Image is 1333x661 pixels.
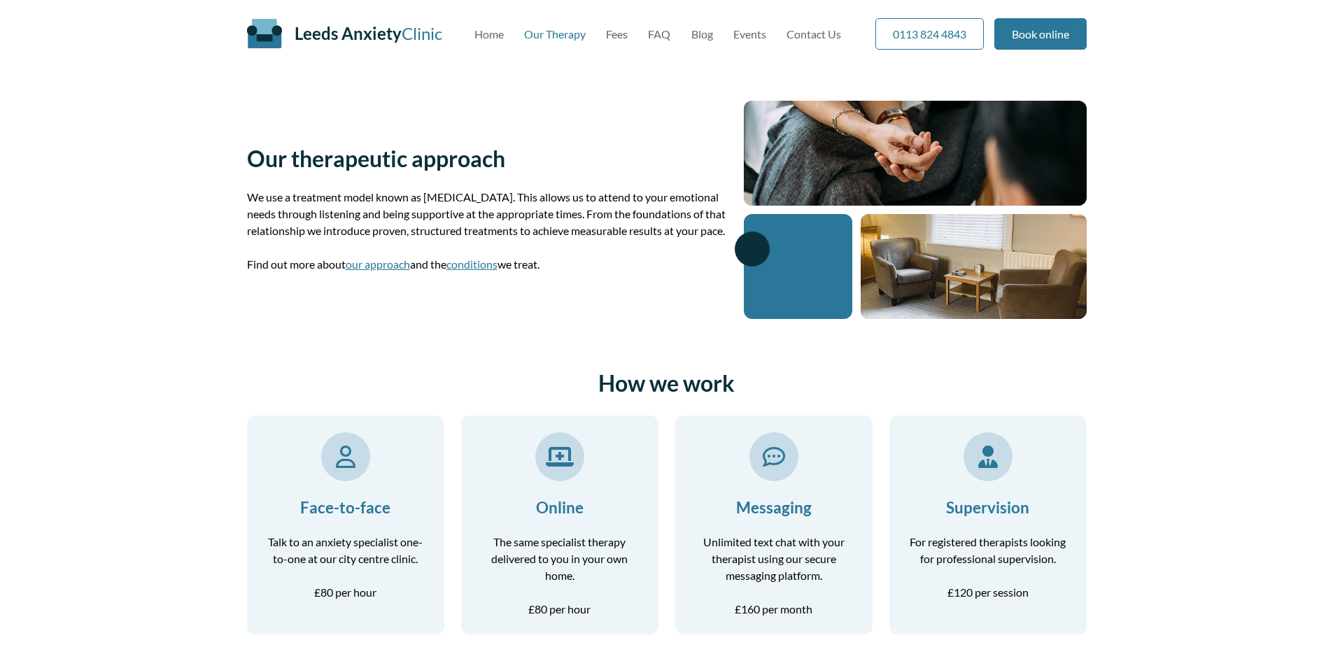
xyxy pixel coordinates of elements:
[692,534,856,584] p: Unlimited text chat with your therapist using our secure messaging platform.
[994,18,1087,50] a: Book online
[692,432,856,618] a: Messaging Unlimited text chat with your therapist using our secure messaging platform. £160 per m...
[264,584,428,601] p: £80 per hour
[478,432,642,618] a: Online The same specialist therapy delivered to you in your own home. £80 per hour
[478,534,642,584] p: The same specialist therapy delivered to you in your own home.
[247,256,727,273] p: Find out more about and the we treat.
[906,498,1070,517] h3: Supervision
[295,23,442,43] a: Leeds AnxietyClinic
[861,214,1087,319] img: Therapy room
[692,498,856,517] h3: Messaging
[606,27,628,41] a: Fees
[875,18,984,50] a: 0113 824 4843
[247,369,1087,397] h2: How we work
[648,27,670,41] a: FAQ
[346,257,410,271] a: our approach
[264,534,428,567] p: Talk to an anxiety specialist one-to-one at our city centre clinic.
[446,257,498,271] a: conditions
[474,27,504,41] a: Home
[906,584,1070,601] p: £120 per session
[906,534,1070,567] p: For registered therapists looking for professional supervision.
[733,27,766,41] a: Events
[787,27,841,41] a: Contact Us
[295,23,402,43] span: Leeds Anxiety
[744,101,1087,206] img: Close up of a therapy session
[692,601,856,618] p: £160 per month
[906,432,1070,601] a: Supervision For registered therapists looking for professional supervision. £120 per session
[478,601,642,618] p: £80 per hour
[524,27,586,41] a: Our Therapy
[247,145,727,172] h1: Our therapeutic approach
[264,498,428,517] h3: Face-to-face
[691,27,713,41] a: Blog
[478,498,642,517] h3: Online
[247,189,727,239] p: We use a treatment model known as [MEDICAL_DATA]. This allows us to attend to your emotional need...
